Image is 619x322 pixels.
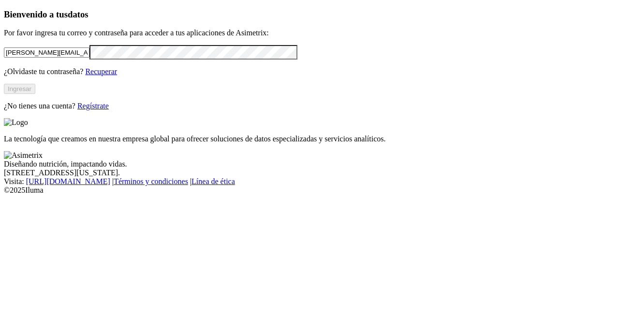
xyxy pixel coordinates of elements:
[4,47,89,58] input: Tu correo
[4,118,28,127] img: Logo
[4,169,615,177] div: [STREET_ADDRESS][US_STATE].
[192,177,235,185] a: Línea de ética
[4,177,615,186] div: Visita : | |
[4,29,615,37] p: Por favor ingresa tu correo y contraseña para acceder a tus aplicaciones de Asimetrix:
[114,177,188,185] a: Términos y condiciones
[4,186,615,195] div: © 2025 Iluma
[4,160,615,169] div: Diseñando nutrición, impactando vidas.
[4,67,615,76] p: ¿Olvidaste tu contraseña?
[85,67,117,76] a: Recuperar
[26,177,110,185] a: [URL][DOMAIN_NAME]
[77,102,109,110] a: Regístrate
[4,135,615,143] p: La tecnología que creamos en nuestra empresa global para ofrecer soluciones de datos especializad...
[68,9,88,19] span: datos
[4,151,43,160] img: Asimetrix
[4,102,615,110] p: ¿No tienes una cuenta?
[4,9,615,20] h3: Bienvenido a tus
[4,84,35,94] button: Ingresar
